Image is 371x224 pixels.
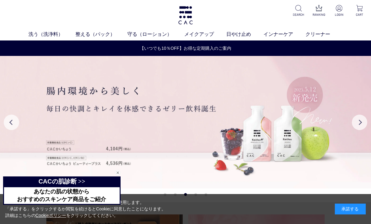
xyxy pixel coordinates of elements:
button: 2 of 5 [174,193,177,196]
a: 洗う（洗浄料） [28,31,75,38]
a: 日やけ止め [226,31,263,38]
p: RANKING [312,12,325,17]
img: logo [177,6,194,24]
a: メイクアップ [184,31,226,38]
a: CART [353,5,366,17]
button: 4 of 5 [194,193,197,196]
a: 守る（ローション） [127,31,184,38]
a: RANKING [312,5,325,17]
button: 1 of 5 [164,193,167,196]
a: クリーナー [305,31,343,38]
a: LOGIN [333,5,346,17]
p: CART [353,12,366,17]
p: SEARCH [292,12,305,17]
a: SEARCH [292,5,305,17]
div: 当サイトでは、お客様へのサービス向上のためにCookieを使用します。 「承諾する」をクリックするか閲覧を続けるとCookieに同意したことになります。 詳細はこちらの をクリックしてください。 [5,199,166,219]
a: Cookieポリシー [36,213,66,218]
a: 整える（パック） [75,31,127,38]
p: LOGIN [333,12,346,17]
button: 3 of 5 [184,193,187,196]
button: 5 of 5 [205,193,207,196]
a: インナーケア [263,31,305,38]
button: Next [352,115,367,130]
div: 承諾する [335,204,366,214]
button: Previous [4,115,19,130]
a: 【いつでも10％OFF】お得な定期購入のご案内 [0,45,371,52]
